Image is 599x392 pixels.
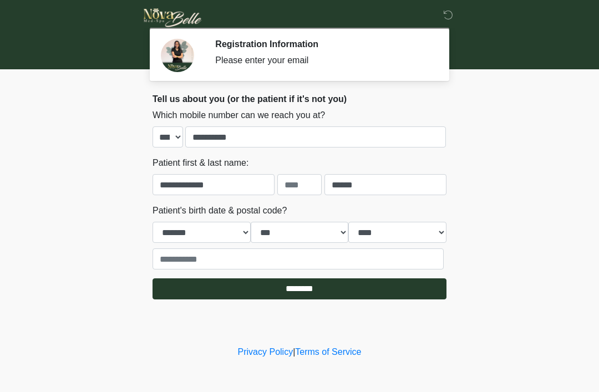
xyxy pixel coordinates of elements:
[153,94,446,104] h2: Tell us about you (or the patient if it's not you)
[293,347,295,357] a: |
[153,109,325,122] label: Which mobile number can we reach you at?
[153,156,248,170] label: Patient first & last name:
[238,347,293,357] a: Privacy Policy
[215,39,430,49] h2: Registration Information
[161,39,194,72] img: Agent Avatar
[141,8,204,27] img: Novabelle medspa Logo
[215,54,430,67] div: Please enter your email
[295,347,361,357] a: Terms of Service
[153,204,287,217] label: Patient's birth date & postal code?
